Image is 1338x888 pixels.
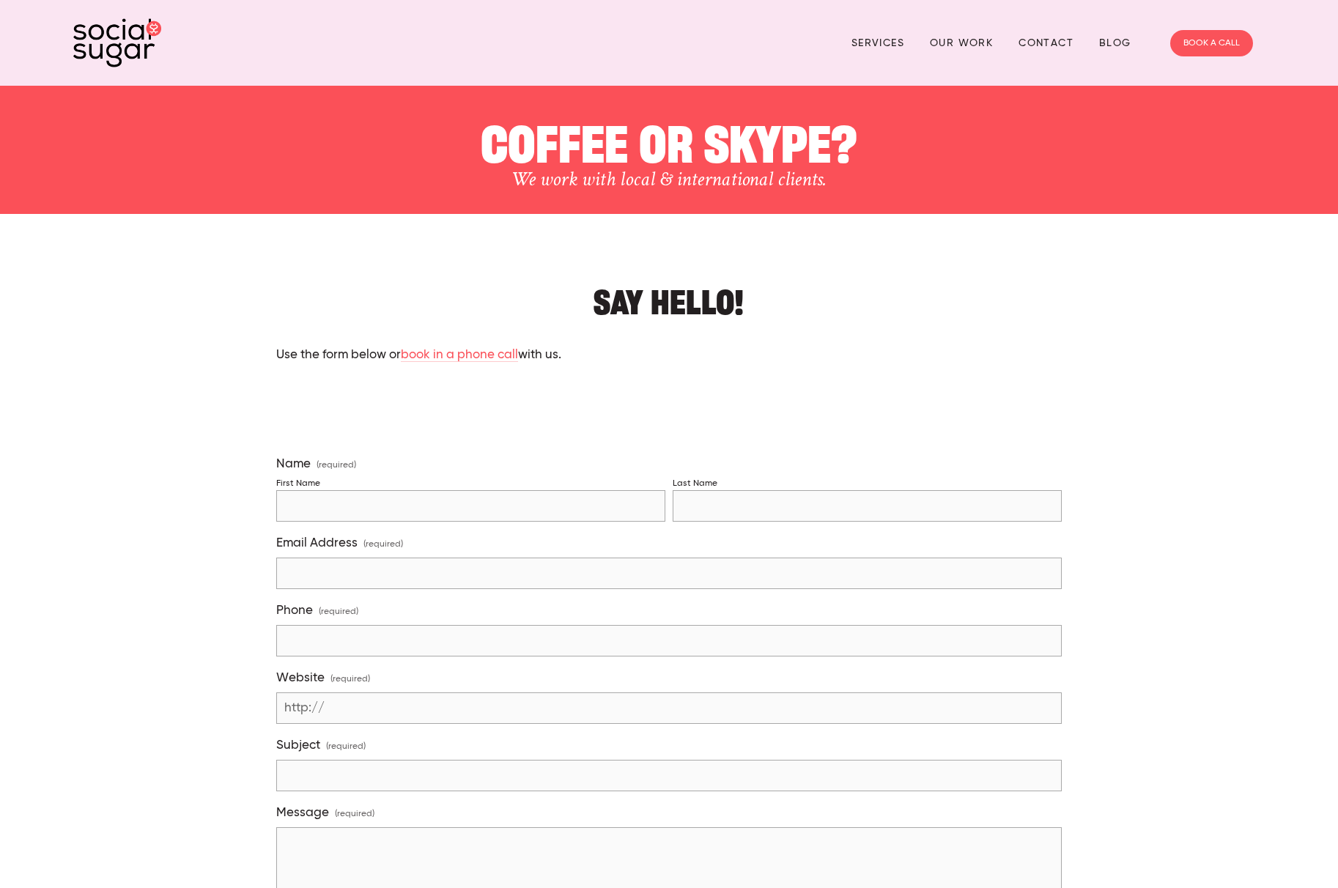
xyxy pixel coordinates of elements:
[930,32,993,54] a: Our Work
[155,167,1184,192] h3: We work with local & international clients.
[1099,32,1131,54] a: Blog
[673,478,717,489] div: Last Name
[276,456,311,472] span: Name
[276,603,313,618] span: Phone
[155,108,1184,167] h1: COFFEE OR SKYPE?
[276,738,320,753] span: Subject
[276,805,329,821] span: Message
[73,18,161,67] img: SocialSugar
[276,478,320,489] div: First Name
[335,804,374,824] span: (required)
[277,692,332,724] span: http://
[317,461,356,470] span: (required)
[276,670,325,686] span: Website
[1170,30,1253,56] a: BOOK A CALL
[330,670,370,689] span: (required)
[276,273,1062,317] h2: Say hello!
[851,32,904,54] a: Services
[1019,32,1073,54] a: Contact
[326,737,366,757] span: (required)
[319,602,358,622] span: (required)
[363,535,403,555] span: (required)
[401,349,518,363] a: book in a phone call
[276,346,1062,365] p: Use the form below or with us.
[276,536,358,551] span: Email Address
